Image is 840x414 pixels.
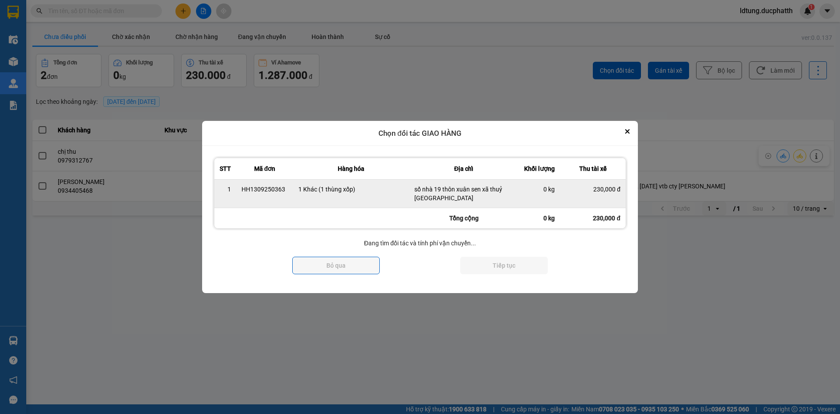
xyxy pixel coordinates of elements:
[220,185,231,194] div: 1
[202,121,638,294] div: dialog
[560,208,626,228] div: 230,000 đ
[220,163,231,174] div: STT
[241,163,288,174] div: Mã đơn
[202,121,638,146] div: Chọn đối tác GIAO HÀNG
[622,126,633,137] button: Close
[565,185,620,194] div: 230,000 đ
[241,185,288,194] div: HH1309250363
[414,185,513,202] div: số nhà 19 thôn xuân sen xã thuỷ [GEOGRAPHIC_DATA]
[565,163,620,174] div: Thu tài xế
[524,185,555,194] div: 0 kg
[212,238,628,248] div: Đang tìm đối tác và tính phí vận chuyển...
[298,185,404,194] div: 1 Khác (1 thùng xốp)
[409,208,518,228] div: Tổng cộng
[298,163,404,174] div: Hàng hóa
[414,163,513,174] div: Địa chỉ
[524,163,555,174] div: Khối lượng
[518,208,560,228] div: 0 kg
[292,257,380,274] button: Bỏ qua
[460,257,548,274] button: Tiếp tục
